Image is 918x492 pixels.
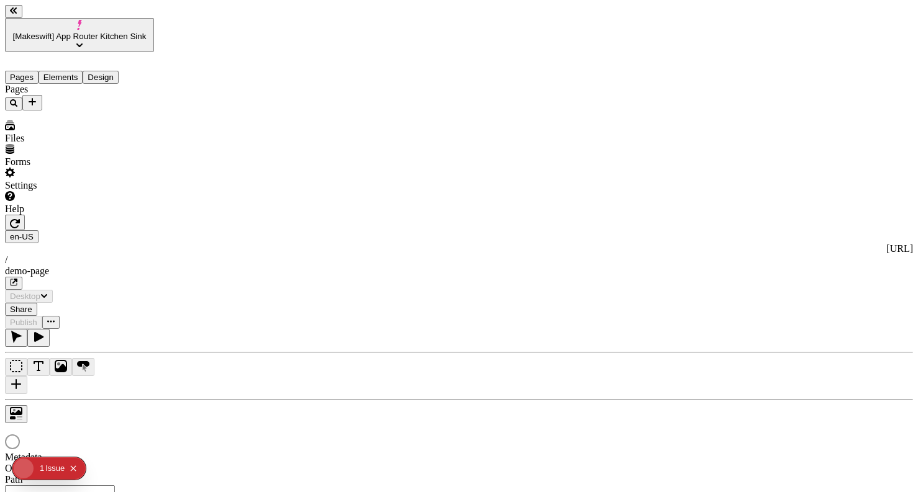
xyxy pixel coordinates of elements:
button: Design [83,71,119,84]
span: Desktop [10,292,40,301]
div: [URL] [5,243,913,254]
span: Online [5,463,32,473]
button: Desktop [5,290,53,303]
button: Open locale picker [5,230,39,243]
span: Share [10,305,32,314]
button: Elements [39,71,83,84]
button: Box [5,358,27,376]
div: Forms [5,156,154,168]
button: Image [50,358,72,376]
div: Pages [5,84,154,95]
div: demo-page [5,266,913,277]
button: Button [72,358,94,376]
button: Add new [22,95,42,110]
span: en-US [10,232,34,241]
span: Publish [10,318,37,327]
div: / [5,254,913,266]
button: Publish [5,316,42,329]
button: Text [27,358,50,376]
span: [Makeswift] App Router Kitchen Sink [13,32,147,41]
div: Settings [5,180,154,191]
button: Pages [5,71,39,84]
button: Share [5,303,37,316]
button: [Makeswift] App Router Kitchen Sink [5,18,154,52]
div: Help [5,204,154,215]
div: Files [5,133,154,144]
span: Path [5,474,22,485]
div: Metadata [5,452,154,463]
